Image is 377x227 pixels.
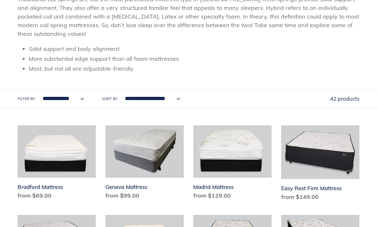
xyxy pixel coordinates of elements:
a: Geneva Mattress [105,125,184,202]
label: Filter by [18,96,35,102]
a: Bradford Mattress [18,125,96,202]
label: Sort by [102,96,118,102]
a: Easy Rest Firm Mattress [281,125,359,203]
li: Most, but not all are adjustable-friendly [29,64,359,73]
a: Madrid Mattress [193,125,272,202]
li: Solid support and body alignment [29,44,359,53]
span: 42 products [330,95,359,102]
li: More substantial edge support than all foam mattresses [29,54,359,63]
